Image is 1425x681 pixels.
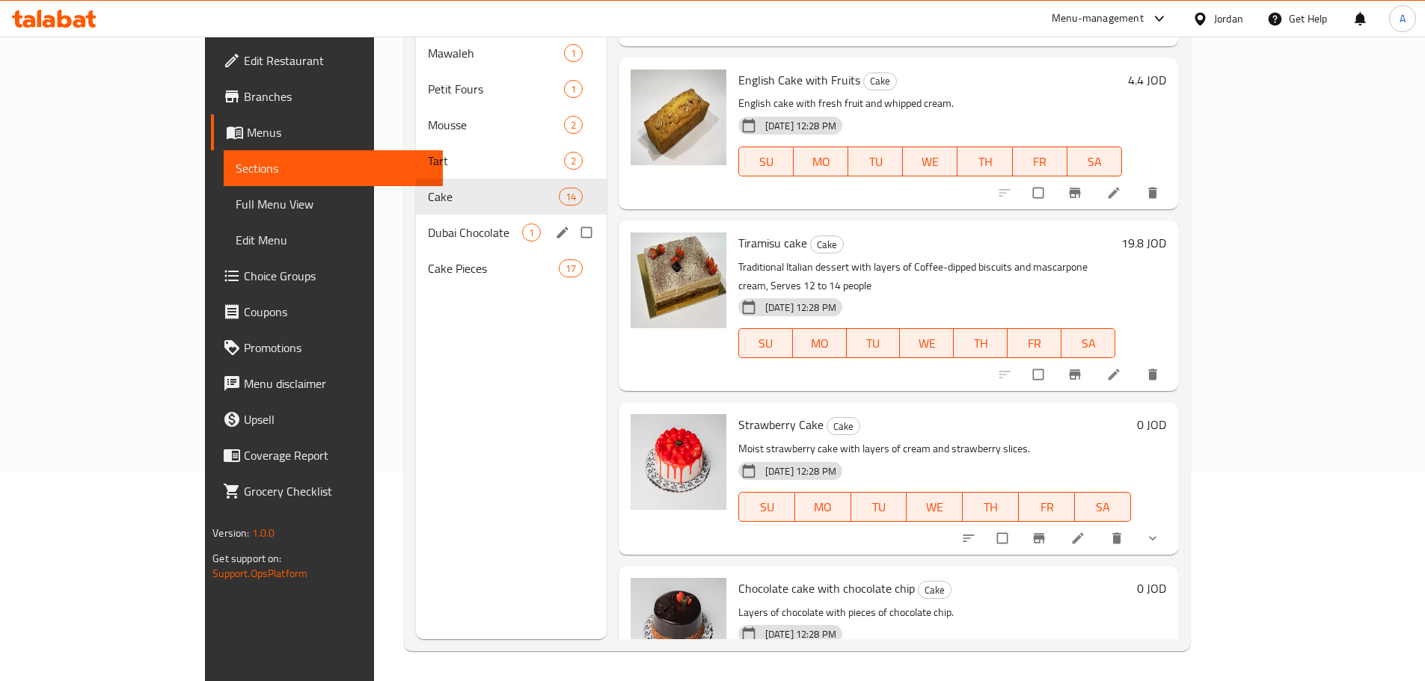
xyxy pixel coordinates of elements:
a: Support.OpsPlatform [212,564,307,583]
button: delete [1100,522,1136,555]
span: Select to update [1024,179,1055,207]
p: Moist strawberry cake with layers of cream and strawberry slices. [738,440,1131,458]
span: MO [799,333,841,354]
span: Cake [827,418,859,435]
img: Strawberry Cake [631,414,726,510]
a: Edit Menu [224,222,443,258]
a: Promotions [211,330,443,366]
span: Tiramisu cake [738,232,807,254]
div: Menu-management [1052,10,1144,28]
span: TH [969,496,1013,518]
span: 17 [560,262,582,276]
div: Cake [863,73,897,90]
div: Dubai Chocolate1edit [416,215,607,250]
div: Mousse2 [416,107,607,143]
button: sort-choices [952,522,988,555]
h6: 19.8 JOD [1121,232,1166,253]
span: Select to update [988,524,1020,552]
span: 1 [523,226,540,240]
button: MO [793,328,847,358]
a: Menus [211,114,443,150]
a: Menu disclaimer [211,366,443,401]
button: Branch-specific-item [1058,358,1094,391]
svg: Show Choices [1145,531,1160,546]
button: Branch-specific-item [1058,176,1094,209]
span: SU [745,333,787,354]
div: Cake Pieces17 [416,250,607,286]
button: delete [1136,358,1172,391]
span: SA [1081,496,1125,518]
span: Upsell [244,410,431,428]
p: Traditional Italian dessert with layers of Coffee-dipped biscuits and mascarpone cream, Serves 12... [738,258,1115,295]
button: SA [1075,492,1131,522]
span: WE [913,496,957,518]
button: SA [1067,147,1122,176]
span: SU [745,496,789,518]
div: Cake [810,235,844,253]
div: Mawaleh [428,44,564,62]
span: WE [906,333,948,354]
span: Chocolate cake with chocolate chip [738,577,915,600]
button: MO [794,147,848,176]
div: Dubai Chocolate [428,224,522,241]
div: items [564,80,583,98]
img: Chocolate cake with chocolate chip [631,578,726,674]
span: Get support on: [212,549,281,568]
button: TH [963,492,1019,522]
button: WE [903,147,957,176]
span: Strawberry Cake [738,413,824,436]
span: Menu disclaimer [244,375,431,392]
a: Grocery Checklist [211,473,443,509]
span: TU [854,151,897,173]
button: FR [1019,492,1075,522]
span: Grocery Checklist [244,482,431,500]
a: Coverage Report [211,437,443,473]
span: TU [857,496,901,518]
a: Coupons [211,294,443,330]
a: Edit menu item [1106,367,1124,382]
span: A [1400,10,1406,27]
span: Sections [236,159,431,177]
span: Cake [811,236,843,253]
span: FR [1025,496,1069,518]
span: Mousse [428,116,564,134]
button: Branch-specific-item [1023,522,1058,555]
a: Edit menu item [1106,185,1124,200]
span: Full Menu View [236,195,431,213]
button: MO [795,492,851,522]
span: 2 [565,154,582,168]
button: SU [738,328,793,358]
span: Edit Restaurant [244,52,431,70]
span: MO [801,496,845,518]
button: SA [1061,328,1115,358]
img: English Cake with Fruits [631,70,726,165]
div: items [564,116,583,134]
span: 1 [565,46,582,61]
span: TH [963,151,1006,173]
span: Coverage Report [244,446,431,464]
span: [DATE] 12:28 PM [759,464,842,478]
nav: Menu sections [416,29,607,292]
div: Tart2 [416,143,607,179]
span: Menus [247,123,431,141]
a: Upsell [211,401,443,437]
span: FR [1019,151,1061,173]
p: Layers of chocolate with pieces of chocolate chip. [738,603,1131,622]
span: Coupons [244,303,431,321]
span: [DATE] 12:28 PM [759,627,842,641]
span: Version: [212,523,249,543]
a: Choice Groups [211,258,443,294]
div: Mawaleh1 [416,35,607,71]
span: 2 [565,118,582,132]
span: Petit Fours [428,80,564,98]
span: TH [960,333,1002,354]
span: SA [1067,333,1109,354]
span: [DATE] 12:28 PM [759,301,842,315]
span: Choice Groups [244,267,431,285]
span: Cake [428,188,558,206]
span: WE [909,151,951,173]
span: SU [745,151,788,173]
